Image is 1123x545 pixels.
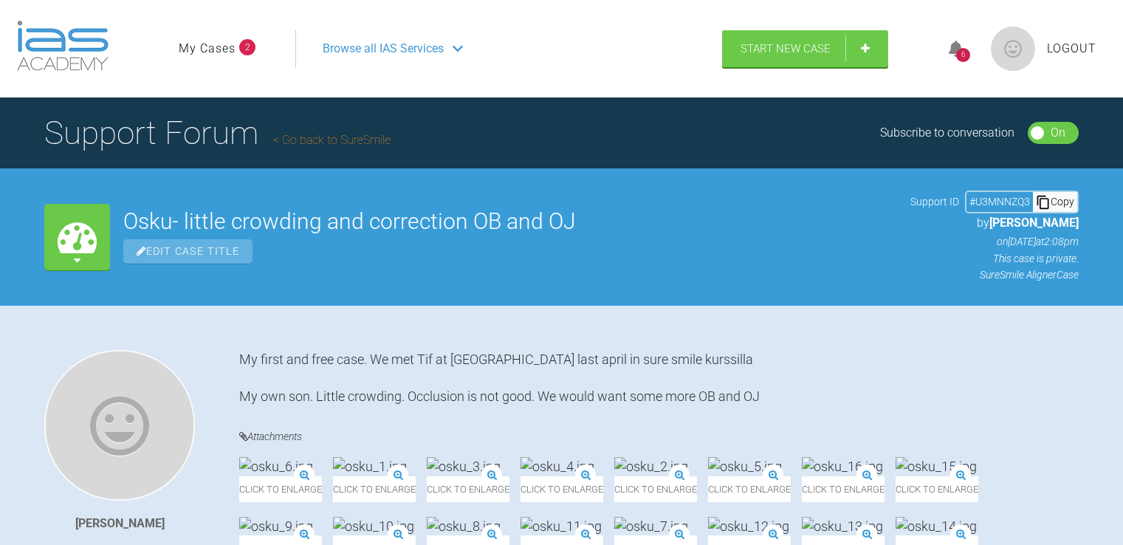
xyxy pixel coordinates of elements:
[75,514,165,533] div: [PERSON_NAME]
[614,517,688,535] img: osku_7.jpg
[239,428,1079,446] h4: Attachments
[880,123,1014,143] div: Subscribe to conversation
[910,193,959,210] span: Support ID
[741,42,831,55] span: Start New Case
[44,350,195,501] img: Teemu Savola
[179,39,236,58] a: My Cases
[239,350,1079,406] div: My first and free case. We met Tif at [GEOGRAPHIC_DATA] last april in sure smile kurssilla My own...
[802,457,883,476] img: osku_16.jpg
[1033,192,1077,211] div: Copy
[1047,39,1096,58] a: Logout
[427,517,501,535] img: osku_8.jpg
[427,457,501,476] img: osku_3.jpg
[239,457,313,476] img: osku_6.jpg
[802,476,885,502] span: Click to enlarge
[239,476,322,502] span: Click to enlarge
[323,39,444,58] span: Browse all IAS Services
[708,457,782,476] img: osku_5.jpg
[123,210,897,233] h2: Osku- little crowding and correction OB and OJ
[910,233,1079,250] p: on [DATE] at 2:08pm
[1051,123,1065,143] div: On
[991,27,1035,71] img: profile.png
[956,48,970,62] div: 6
[333,476,416,502] span: Click to enlarge
[521,476,603,502] span: Click to enlarge
[521,517,602,535] img: osku_11.jpg
[896,476,978,502] span: Click to enlarge
[708,476,791,502] span: Click to enlarge
[123,239,253,264] span: Edit Case Title
[273,133,391,147] a: Go back to SureSmile
[427,476,509,502] span: Click to enlarge
[333,517,414,535] img: osku_10.jpg
[708,517,789,535] img: osku_12.jpg
[44,107,391,159] h1: Support Forum
[17,21,109,71] img: logo-light.3e3ef733.png
[333,457,407,476] img: osku_1.jpg
[989,216,1079,230] span: [PERSON_NAME]
[910,250,1079,267] p: This case is private.
[966,193,1033,210] div: # U3MNNZQ3
[896,517,977,535] img: osku_14.jpg
[896,457,977,476] img: osku_15.jpg
[521,457,594,476] img: osku_4.jpg
[910,213,1079,233] p: by
[239,39,255,55] span: 2
[614,476,697,502] span: Click to enlarge
[802,517,883,535] img: osku_13.jpg
[910,267,1079,283] p: SureSmile Aligner Case
[239,517,313,535] img: osku_9.jpg
[722,30,888,67] a: Start New Case
[614,457,688,476] img: osku_2.jpg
